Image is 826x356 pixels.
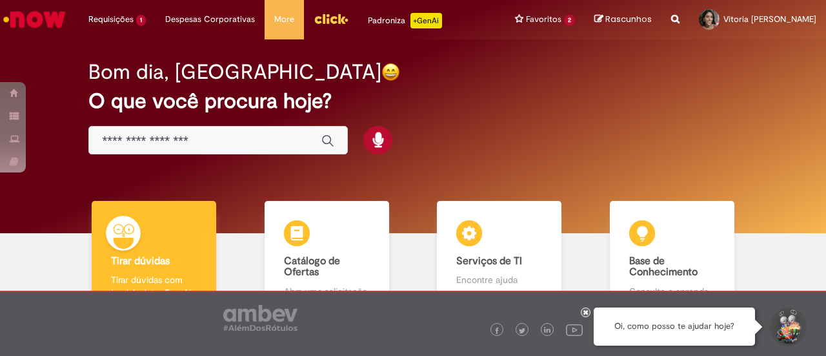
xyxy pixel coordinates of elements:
[241,201,414,313] a: Catálogo de Ofertas Abra uma solicitação
[594,308,755,346] div: Oi, como posso te ajudar hoje?
[723,14,816,25] span: Vitoria [PERSON_NAME]
[165,13,255,26] span: Despesas Corporativas
[1,6,68,32] img: ServiceNow
[413,201,586,313] a: Serviços de TI Encontre ajuda
[284,285,370,298] p: Abra uma solicitação
[111,273,197,299] p: Tirar dúvidas com Lupi Assist e Gen Ai
[456,255,522,267] b: Serviços de TI
[768,308,807,346] button: Iniciar Conversa de Suporte
[368,13,442,28] div: Padroniza
[88,90,737,112] h2: O que você procura hoje?
[526,13,561,26] span: Favoritos
[594,14,652,26] a: Rascunhos
[314,9,348,28] img: click_logo_yellow_360x200.png
[136,15,146,26] span: 1
[111,255,170,267] b: Tirar dúvidas
[519,328,525,334] img: logo_footer_twitter.png
[494,328,500,334] img: logo_footer_facebook.png
[284,255,340,279] b: Catálogo de Ofertas
[564,15,575,26] span: 2
[586,201,759,313] a: Base de Conhecimento Consulte e aprenda
[456,273,542,286] p: Encontre ajuda
[629,285,715,298] p: Consulte e aprenda
[381,63,400,81] img: happy-face.png
[88,61,381,83] h2: Bom dia, [GEOGRAPHIC_DATA]
[410,13,442,28] p: +GenAi
[629,255,698,279] b: Base de Conhecimento
[88,13,134,26] span: Requisições
[223,305,297,331] img: logo_footer_ambev_rotulo_gray.png
[274,13,294,26] span: More
[544,327,550,335] img: logo_footer_linkedin.png
[605,13,652,25] span: Rascunhos
[566,321,583,338] img: logo_footer_youtube.png
[68,201,241,313] a: Tirar dúvidas Tirar dúvidas com Lupi Assist e Gen Ai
